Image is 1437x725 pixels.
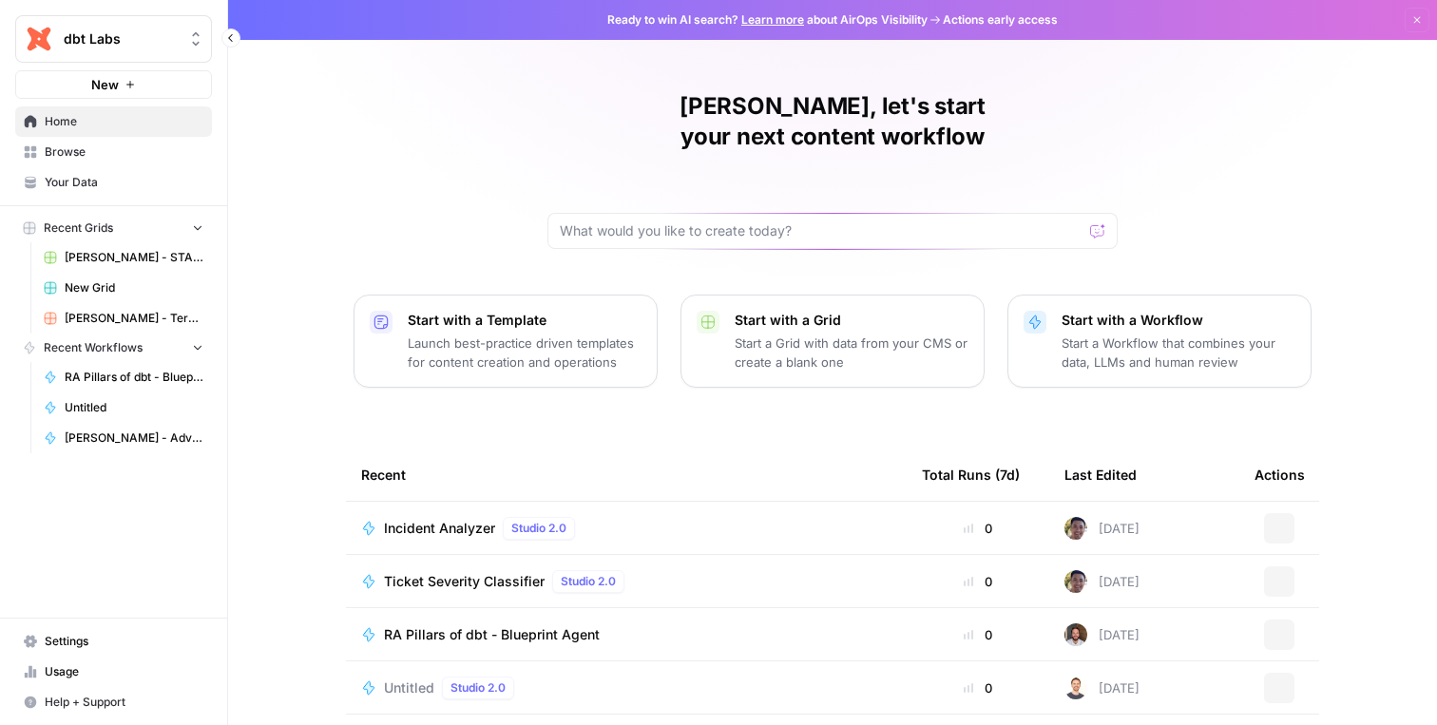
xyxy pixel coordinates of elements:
div: Actions [1255,448,1305,501]
span: Untitled [65,399,203,416]
span: Recent Workflows [44,339,143,356]
span: [PERSON_NAME] - Advanced Model Converter [65,429,203,447]
a: Ticket Severity ClassifierStudio 2.0 [361,570,891,593]
div: 0 [922,572,1034,591]
button: New [15,70,212,99]
span: Actions early access [943,11,1058,29]
span: Usage [45,663,203,680]
span: RA Pillars of dbt - Blueprint Agent [65,369,203,386]
img: 96m22cw8xypjq8r9qwa6qh93atmb [1064,623,1087,646]
div: 0 [922,625,1034,644]
span: New [91,75,119,94]
a: UntitledStudio 2.0 [361,677,891,699]
img: oa6d8os6d1yoy69ni03ufs55zvf1 [1064,517,1087,540]
div: Total Runs (7d) [922,448,1020,501]
button: Recent Grids [15,214,212,242]
button: Start with a WorkflowStart a Workflow that combines your data, LLMs and human review [1007,295,1312,388]
span: Untitled [384,678,434,697]
a: New Grid [35,273,212,303]
a: Untitled [35,392,212,423]
div: [DATE] [1064,623,1140,646]
span: Ready to win AI search? about AirOps Visibility [607,11,928,29]
span: RA Pillars of dbt - Blueprint Agent [384,625,600,644]
a: RA Pillars of dbt - Blueprint Agent [361,625,891,644]
div: [DATE] [1064,570,1140,593]
a: Usage [15,657,212,687]
div: 0 [922,519,1034,538]
button: Recent Workflows [15,334,212,362]
img: dbt Labs Logo [22,22,56,56]
button: Start with a TemplateLaunch best-practice driven templates for content creation and operations [354,295,658,388]
span: Studio 2.0 [561,573,616,590]
input: What would you like to create today? [560,221,1083,240]
img: oa6d8os6d1yoy69ni03ufs55zvf1 [1064,570,1087,593]
a: [PERSON_NAME] - Advanced Model Converter [35,423,212,453]
span: Studio 2.0 [450,679,506,696]
button: Start with a GridStart a Grid with data from your CMS or create a blank one [680,295,985,388]
span: Home [45,113,203,130]
a: Browse [15,137,212,167]
a: Incident AnalyzerStudio 2.0 [361,517,891,540]
div: Last Edited [1064,448,1137,501]
a: RA Pillars of dbt - Blueprint Agent [35,362,212,392]
h1: [PERSON_NAME], let's start your next content workflow [547,91,1118,152]
span: Help + Support [45,694,203,711]
span: dbt Labs [64,29,179,48]
span: Studio 2.0 [511,520,566,537]
div: Recent [361,448,891,501]
a: [PERSON_NAME] - START HERE - Step 1 - dbt Stored PrOcedure Conversion Kit Grid [35,242,212,273]
button: Workspace: dbt Labs [15,15,212,63]
a: Learn more [741,12,804,27]
span: New Grid [65,279,203,296]
div: [DATE] [1064,517,1140,540]
span: Incident Analyzer [384,519,495,538]
p: Start a Grid with data from your CMS or create a blank one [735,334,968,372]
span: Ticket Severity Classifier [384,572,545,591]
span: [PERSON_NAME] - START HERE - Step 1 - dbt Stored PrOcedure Conversion Kit Grid [65,249,203,266]
a: Settings [15,626,212,657]
p: Launch best-practice driven templates for content creation and operations [408,334,642,372]
p: Start with a Template [408,311,642,330]
a: Your Data [15,167,212,198]
span: Recent Grids [44,219,113,237]
span: Settings [45,633,203,650]
div: [DATE] [1064,677,1140,699]
span: Browse [45,143,203,161]
span: Your Data [45,174,203,191]
img: clu0s8yd98j2brrltmvdlf26vzxi [1064,677,1087,699]
p: Start a Workflow that combines your data, LLMs and human review [1062,334,1295,372]
p: Start with a Grid [735,311,968,330]
a: [PERSON_NAME] - Teradata Converter Grid [35,303,212,334]
p: Start with a Workflow [1062,311,1295,330]
span: [PERSON_NAME] - Teradata Converter Grid [65,310,203,327]
div: 0 [922,678,1034,697]
a: Home [15,106,212,137]
button: Help + Support [15,687,212,717]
